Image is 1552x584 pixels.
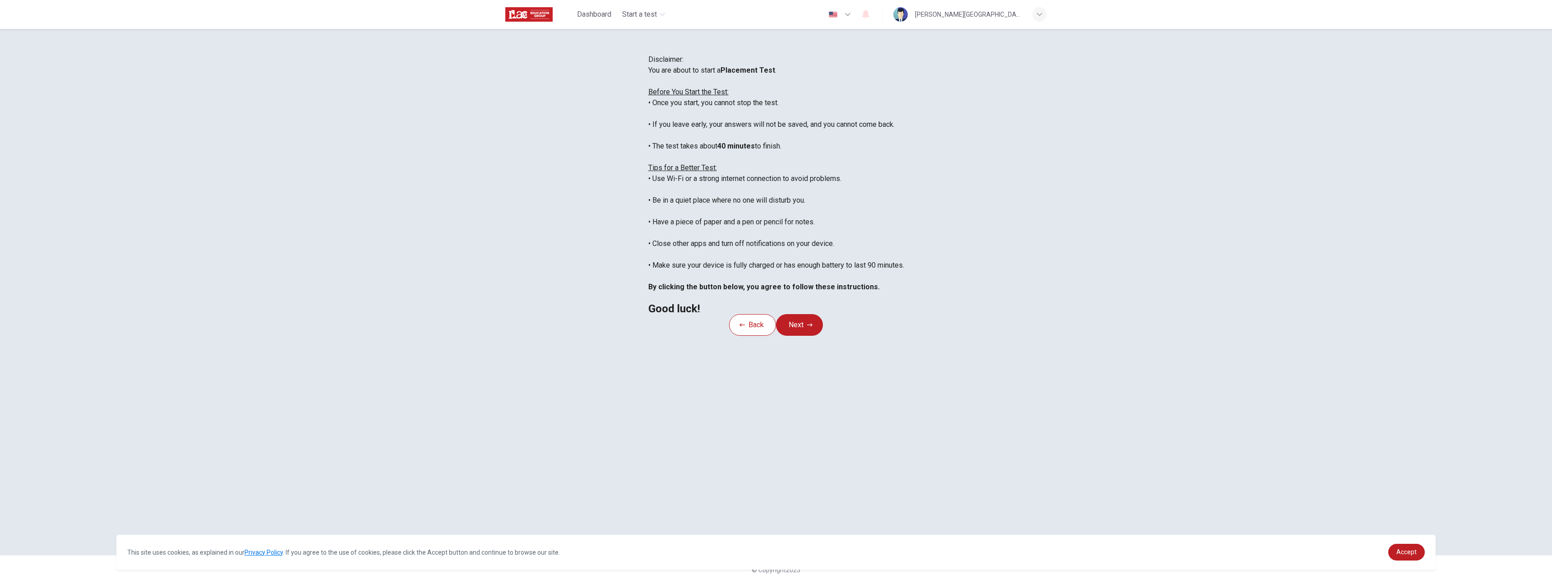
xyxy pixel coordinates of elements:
[505,5,573,23] a: ILAC logo
[915,9,1021,20] div: [PERSON_NAME][GEOGRAPHIC_DATA]
[648,303,904,314] h2: Good luck!
[505,5,553,23] img: ILAC logo
[127,549,560,556] span: This site uses cookies, as explained in our . If you agree to the use of cookies, please click th...
[619,6,669,23] button: Start a test
[573,6,615,23] button: Dashboard
[577,9,611,20] span: Dashboard
[721,66,775,74] b: Placement Test
[1396,548,1417,556] span: Accept
[729,314,776,336] button: Back
[622,9,657,20] span: Start a test
[648,65,904,314] div: You are about to start a . • Once you start, you cannot stop the test. • If you leave early, your...
[648,163,717,172] u: Tips for a Better Test:
[648,55,684,64] span: Disclaimer:
[648,283,880,291] b: By clicking the button below, you agree to follow these instructions.
[648,88,729,96] u: Before You Start the Test:
[752,566,800,574] span: © Copyright 2025
[893,7,908,22] img: Profile picture
[116,535,1436,570] div: cookieconsent
[245,549,283,556] a: Privacy Policy
[827,11,839,18] img: en
[776,314,823,336] button: Next
[1388,544,1425,561] a: dismiss cookie message
[717,142,755,150] b: 40 minutes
